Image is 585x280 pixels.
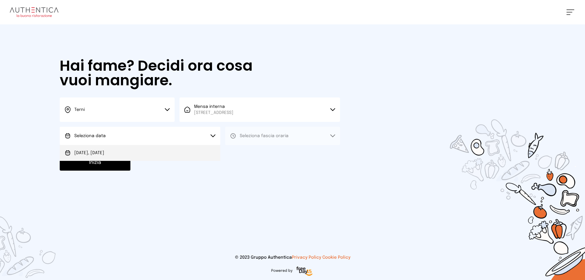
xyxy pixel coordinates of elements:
span: Powered by [271,268,292,273]
span: Seleziona data [74,134,106,138]
a: Privacy Policy [292,255,321,260]
span: Seleziona fascia oraria [240,134,289,138]
img: logo-freeday.3e08031.png [295,265,314,278]
a: Cookie Policy [322,255,350,260]
button: Seleziona data [60,127,220,145]
span: [DATE], [DATE] [74,150,104,156]
p: © 2023 Gruppo Authentica [10,254,575,261]
button: Seleziona fascia oraria [225,127,340,145]
button: Inizia [60,155,130,171]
